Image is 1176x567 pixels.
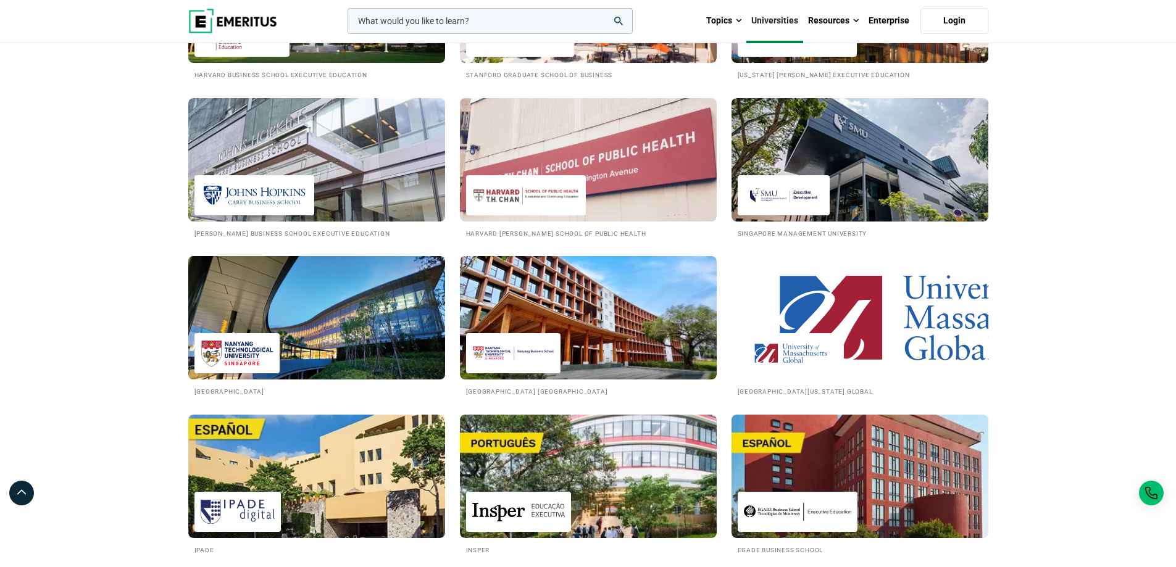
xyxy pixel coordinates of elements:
img: Universities We Work With [732,256,988,379]
h2: EGADE Business School [738,544,982,555]
h2: [PERSON_NAME] Business School Executive Education [194,228,439,238]
h2: [GEOGRAPHIC_DATA] [GEOGRAPHIC_DATA] [466,386,711,396]
img: Harvard T.H. Chan School of Public Health [472,181,580,209]
a: Universities We Work With University of Massachusetts Global [GEOGRAPHIC_DATA][US_STATE] Global [732,256,988,396]
img: Universities We Work With [460,98,717,221]
img: Insper [472,498,565,526]
img: Universities We Work With [732,415,988,538]
h2: [US_STATE] [PERSON_NAME] Executive Education [738,69,982,80]
img: Universities We Work With [188,415,445,538]
a: Universities We Work With Singapore Management University Singapore Management University [732,98,988,238]
a: Universities We Work With Insper Insper [460,415,717,555]
img: Universities We Work With [732,98,988,221]
h2: Harvard [PERSON_NAME] School of Public Health [466,228,711,238]
a: Login [920,8,988,34]
h2: Harvard Business School Executive Education [194,69,439,80]
img: Universities We Work With [175,250,458,386]
img: University of Massachusetts Global [744,339,838,367]
h2: [GEOGRAPHIC_DATA][US_STATE] Global [738,386,982,396]
img: Universities We Work With [460,256,717,379]
img: EGADE Business School [744,498,851,526]
img: Nanyang Technological University [201,339,274,367]
a: Universities We Work With EGADE Business School EGADE Business School [732,415,988,555]
h2: Singapore Management University [738,228,982,238]
h2: [GEOGRAPHIC_DATA] [194,386,439,396]
h2: IPADE [194,544,439,555]
img: Universities We Work With [188,98,445,221]
a: Universities We Work With Harvard T.H. Chan School of Public Health Harvard [PERSON_NAME] School ... [460,98,717,238]
a: Universities We Work With IPADE IPADE [188,415,445,555]
img: Johns Hopkins Carey Business School Executive Education [201,181,308,209]
img: Singapore Management University [744,181,824,209]
img: Universities We Work With [460,415,717,538]
a: Universities We Work With Nanyang Technological University Nanyang Business School [GEOGRAPHIC_DA... [460,256,717,396]
img: IPADE [201,498,275,526]
input: woocommerce-product-search-field-0 [348,8,633,34]
a: Universities We Work With Johns Hopkins Carey Business School Executive Education [PERSON_NAME] B... [188,98,445,238]
h2: Stanford Graduate School of Business [466,69,711,80]
a: Universities We Work With Nanyang Technological University [GEOGRAPHIC_DATA] [188,256,445,396]
h2: Insper [466,544,711,555]
img: Nanyang Technological University Nanyang Business School [472,339,554,367]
